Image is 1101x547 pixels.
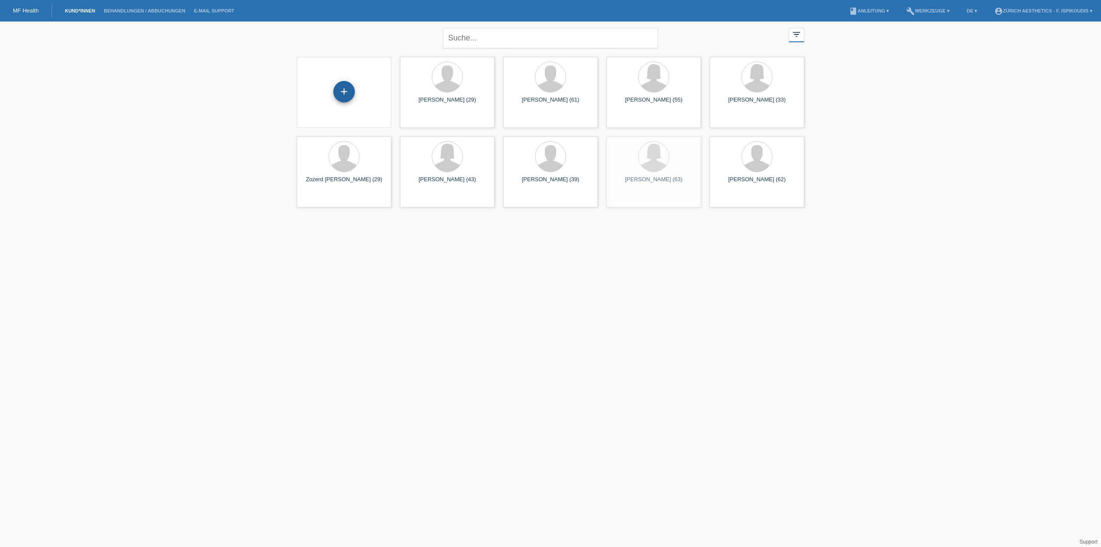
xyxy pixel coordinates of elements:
[13,7,39,14] a: MF Health
[334,84,354,99] div: Kund*in hinzufügen
[407,176,488,190] div: [PERSON_NAME] (43)
[902,8,954,13] a: buildWerkzeuge ▾
[792,30,801,39] i: filter_list
[994,7,1003,15] i: account_circle
[61,8,99,13] a: Kund*innen
[510,96,591,110] div: [PERSON_NAME] (61)
[190,8,239,13] a: E-Mail Support
[510,176,591,190] div: [PERSON_NAME] (39)
[99,8,190,13] a: Behandlungen / Abbuchungen
[849,7,858,15] i: book
[963,8,981,13] a: DE ▾
[304,176,384,190] div: Zozerd [PERSON_NAME] (29)
[443,28,658,48] input: Suche...
[1079,539,1098,545] a: Support
[717,96,797,110] div: [PERSON_NAME] (33)
[906,7,915,15] i: build
[613,96,694,110] div: [PERSON_NAME] (55)
[845,8,893,13] a: bookAnleitung ▾
[990,8,1097,13] a: account_circleZürich Aesthetics - F. Ispikoudis ▾
[717,176,797,190] div: [PERSON_NAME] (62)
[613,176,694,190] div: [PERSON_NAME] (63)
[407,96,488,110] div: [PERSON_NAME] (29)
